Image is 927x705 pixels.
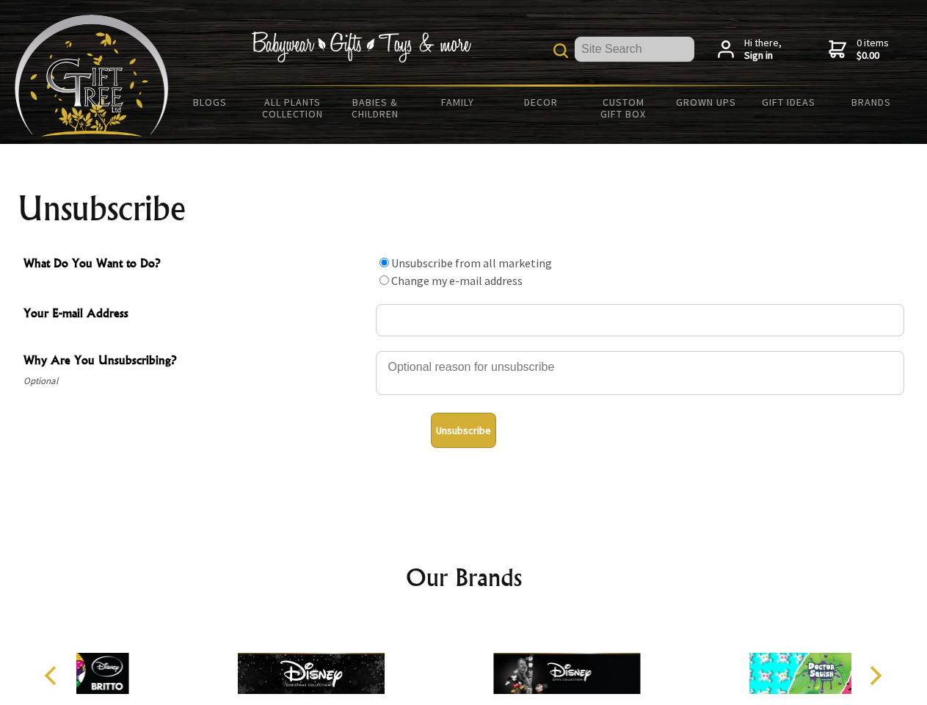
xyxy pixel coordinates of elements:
[582,87,665,129] a: Custom Gift Box
[718,37,782,62] a: Hi there,Sign in
[830,87,913,117] a: Brands
[391,273,523,288] label: Change my e-mail address
[859,659,891,692] button: Next
[18,191,910,226] h1: Unsubscribe
[23,351,368,372] span: Why Are You Unsubscribing?
[391,256,552,270] label: Unsubscribe from all marketing
[553,43,568,58] img: product search
[23,372,368,390] span: Optional
[23,254,368,275] span: What Do You Want to Do?
[744,37,782,62] span: Hi there,
[664,87,747,117] a: Grown Ups
[747,87,830,117] a: Gift Ideas
[575,37,694,62] input: Site Search
[251,32,471,62] img: Babywear - Gifts - Toys & more
[379,275,389,285] input: What Do You Want to Do?
[499,87,582,117] a: Decor
[23,304,368,325] span: Your E-mail Address
[334,87,417,129] a: Babies & Children
[252,87,335,129] a: All Plants Collection
[431,413,496,448] button: Unsubscribe
[379,258,389,267] input: What Do You Want to Do?
[857,36,889,62] span: 0 items
[169,87,252,117] a: BLOGS
[37,659,69,692] button: Previous
[15,15,169,137] img: Babyware - Gifts - Toys and more...
[857,49,889,62] strong: $0.00
[29,560,898,595] h2: Our Brands
[829,37,889,62] a: 0 items$0.00
[376,351,904,395] textarea: Why Are You Unsubscribing?
[376,304,904,336] input: Your E-mail Address
[744,49,782,62] strong: Sign in
[417,87,500,117] a: Family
